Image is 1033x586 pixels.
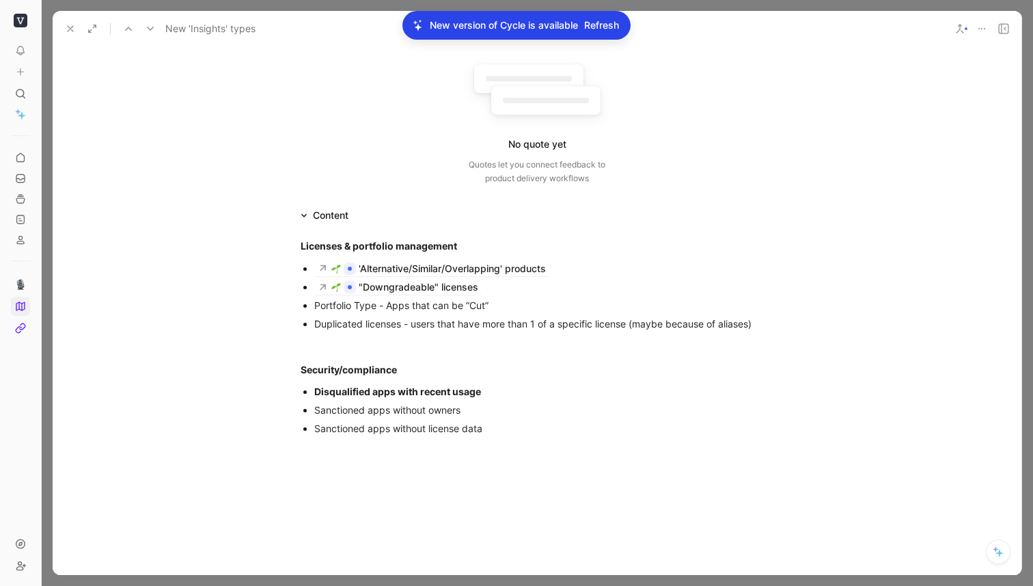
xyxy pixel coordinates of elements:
[11,11,30,30] button: Viio
[314,279,482,295] a: 🌱"Downgradeable" licenses
[584,17,619,34] span: Refresh
[14,14,27,27] img: Viio
[359,261,546,277] div: 'Alternative/Similar/Overlapping' products
[301,364,397,375] strong: Security/compliance
[301,240,457,252] strong: Licenses & portfolio management
[165,21,256,37] span: New 'Insights' types
[314,298,773,312] div: Portfolio Type - Apps that can be “Cut”
[331,264,341,274] img: 🌱
[295,207,354,224] div: Content
[508,136,566,152] div: No quote yet
[314,421,773,436] div: Sanctioned apps without license data
[469,158,605,185] div: Quotes let you connect feedback to product delivery workflows
[314,317,773,331] div: Duplicated licenses - users that have more than 1 of a specific license (maybe because of aliases)
[583,16,620,34] button: Refresh
[313,207,348,224] div: Content
[314,403,773,417] div: Sanctioned apps without owners
[331,282,341,292] img: 🌱
[11,261,30,338] div: 🎙️
[430,17,578,34] p: New version of Cycle is available
[314,386,481,397] strong: Disqualified apps with recent usage
[359,279,478,295] div: "Downgradeable" licenses
[11,275,30,294] a: 🎙️
[15,279,26,290] img: 🎙️
[314,261,550,277] a: 🌱'Alternative/Similar/Overlapping' products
